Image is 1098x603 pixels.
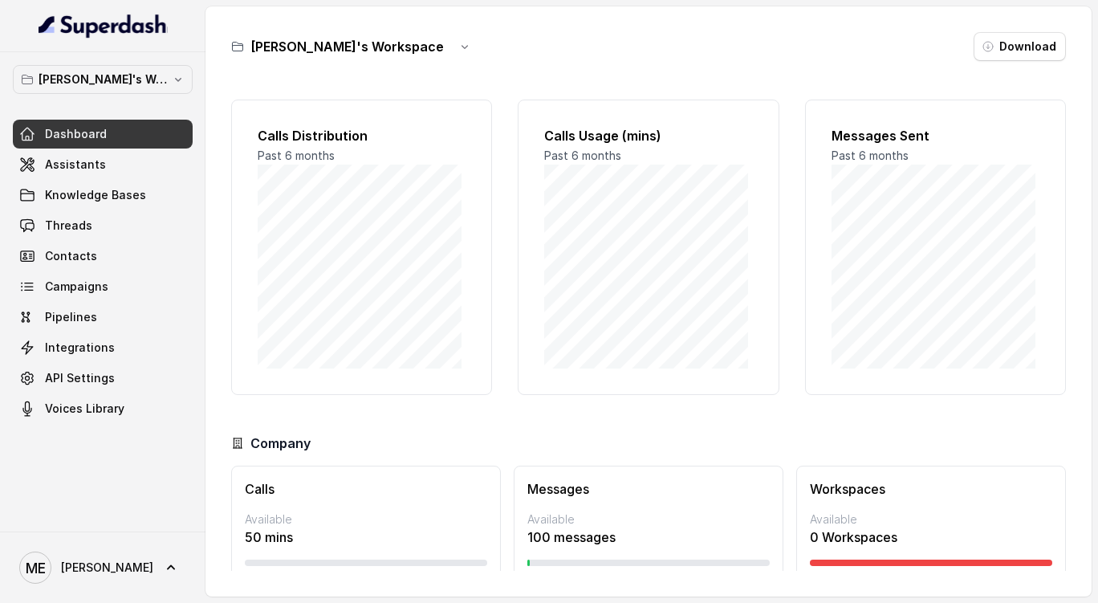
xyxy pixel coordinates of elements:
h3: Workspaces [810,479,1052,499]
a: Contacts [13,242,193,271]
span: Threads [45,218,92,234]
a: Knowledge Bases [13,181,193,210]
p: 0 Workspaces [810,528,1052,547]
img: light.svg [39,13,168,39]
button: Download [974,32,1066,61]
span: Pipelines [45,309,97,325]
a: Assistants [13,150,193,179]
h3: Messages [527,479,770,499]
a: Threads [13,211,193,240]
span: Past 6 months [832,149,909,162]
span: [PERSON_NAME] [61,560,153,576]
span: Contacts [45,248,97,264]
h2: Calls Usage (mins) [544,126,752,145]
span: Knowledge Bases [45,187,146,203]
span: Campaigns [45,279,108,295]
p: [PERSON_NAME]'s Workspace [39,70,167,89]
a: Dashboard [13,120,193,149]
button: [PERSON_NAME]'s Workspace [13,65,193,94]
a: API Settings [13,364,193,393]
span: Past 6 months [258,149,335,162]
h2: Calls Distribution [258,126,466,145]
span: Integrations [45,340,115,356]
p: 50 mins [245,528,487,547]
span: Dashboard [45,126,107,142]
p: Available [527,511,770,528]
a: Pipelines [13,303,193,332]
h3: [PERSON_NAME]'s Workspace [250,37,444,56]
h3: Calls [245,479,487,499]
span: Past 6 months [544,149,621,162]
p: Available [245,511,487,528]
a: Campaigns [13,272,193,301]
span: Assistants [45,157,106,173]
a: [PERSON_NAME] [13,545,193,590]
text: ME [26,560,46,577]
p: Available [810,511,1052,528]
span: API Settings [45,370,115,386]
a: Voices Library [13,394,193,423]
span: Voices Library [45,401,124,417]
h3: Company [250,434,311,453]
h2: Messages Sent [832,126,1039,145]
p: 100 messages [527,528,770,547]
a: Integrations [13,333,193,362]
